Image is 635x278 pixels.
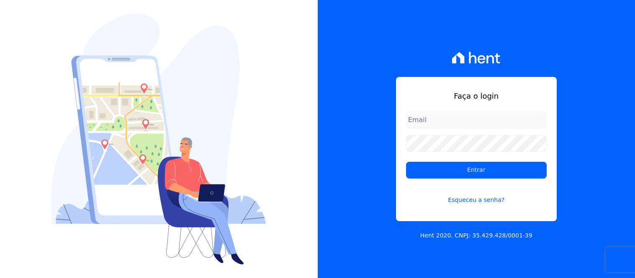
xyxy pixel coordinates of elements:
input: Entrar [406,162,547,179]
img: Login [51,13,266,265]
h1: Faça o login [406,90,547,102]
p: Hent 2020. CNPJ: 35.429.428/0001-39 [420,231,532,240]
input: Email [406,112,547,128]
a: Esqueceu a senha? [406,185,547,204]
